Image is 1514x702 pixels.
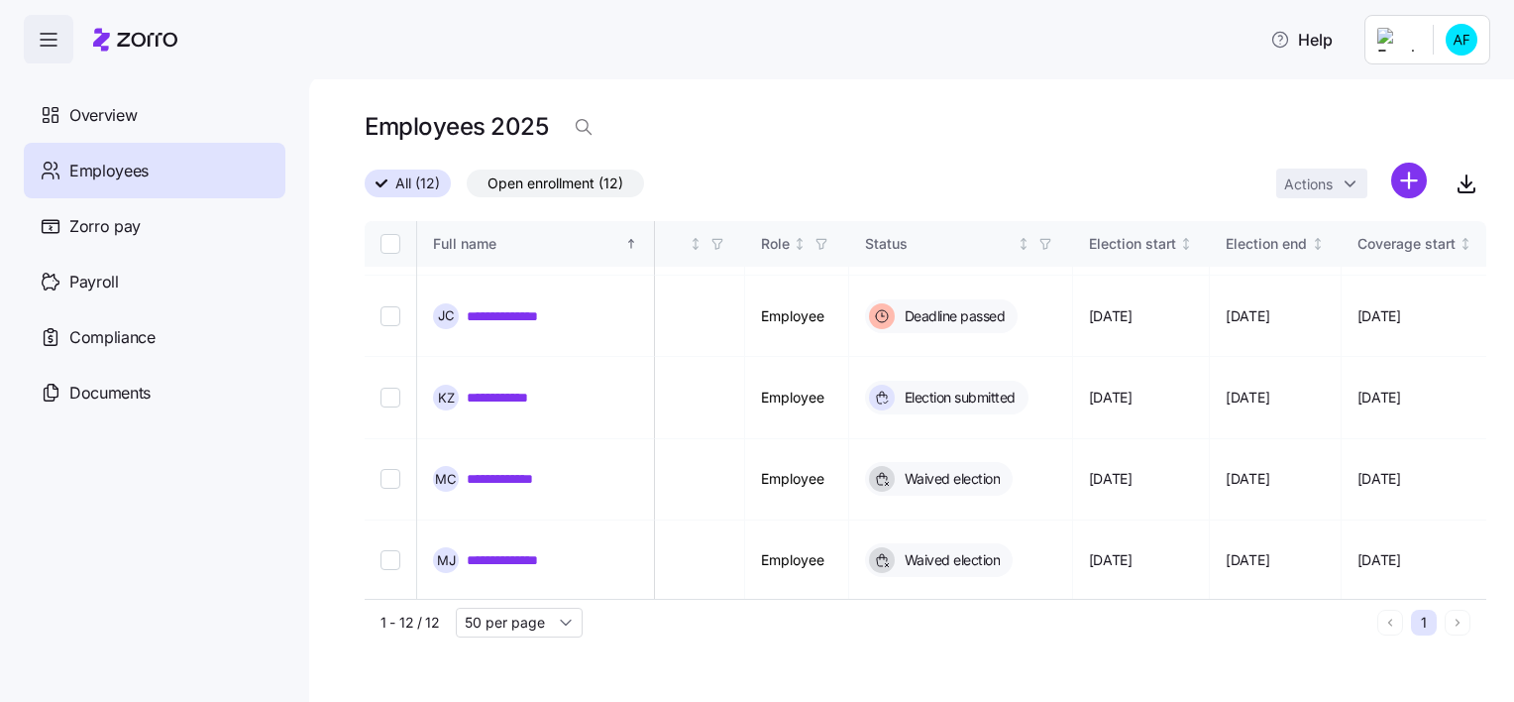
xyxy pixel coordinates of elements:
th: Full nameSorted ascending [417,221,655,267]
td: Employee [745,439,849,521]
span: Open enrollment (12) [487,171,623,196]
div: Not sorted [1311,237,1325,251]
a: Overview [24,87,285,143]
span: Zorro pay [69,214,141,239]
button: Actions [1276,169,1367,198]
button: Help [1254,20,1349,59]
div: Election start [1089,233,1176,255]
td: Employee [745,357,849,438]
span: Payroll [69,270,119,294]
span: Employees [69,159,149,183]
div: Not sorted [1459,237,1472,251]
td: Employee [745,521,849,602]
span: [DATE] [1357,388,1401,408]
div: Not sorted [689,237,703,251]
div: Not sorted [1179,237,1193,251]
img: cd529cdcbd5d10ae9f9e980eb8645e58 [1446,24,1477,56]
span: [DATE] [1357,550,1401,570]
svg: add icon [1391,163,1427,198]
span: Waived election [899,469,1001,489]
button: Next page [1445,610,1470,636]
a: Compliance [24,309,285,365]
input: Select record 9 [380,550,400,570]
span: [DATE] [1226,388,1269,408]
th: StatusNot sorted [849,221,1073,267]
span: K Z [438,392,455,405]
div: Election end [1226,233,1307,255]
a: Zorro pay [24,198,285,254]
span: [DATE] [1357,469,1401,489]
span: [DATE] [1226,469,1269,489]
span: Compliance [69,325,156,350]
span: Overview [69,103,137,128]
span: Waived election [899,550,1001,570]
span: Deadline passed [899,306,1006,326]
button: 1 [1411,610,1437,636]
span: [DATE] [1089,388,1133,408]
span: [DATE] [1089,306,1133,326]
span: J C [438,309,455,322]
div: Role [761,233,790,255]
a: Payroll [24,254,285,309]
th: Election startNot sorted [1073,221,1211,267]
h1: Employees 2025 [365,111,548,142]
div: Full name [433,233,621,255]
a: Employees [24,143,285,198]
span: M J [437,554,456,567]
div: Sorted ascending [624,237,638,251]
span: [DATE] [1226,550,1269,570]
input: Select all records [380,234,400,254]
div: Status [865,233,1014,255]
span: 1 - 12 / 12 [380,613,440,633]
span: Election submitted [899,388,1016,408]
span: M C [435,473,457,486]
span: [DATE] [1089,550,1133,570]
div: Coverage start [1357,233,1456,255]
th: RoleNot sorted [745,221,849,267]
div: Not sorted [1017,237,1030,251]
span: Actions [1284,177,1333,191]
div: Not sorted [793,237,807,251]
th: Coverage startNot sorted [1342,221,1490,267]
img: Employer logo [1377,28,1417,52]
span: Help [1270,28,1333,52]
span: [DATE] [1226,306,1269,326]
input: Select record 7 [380,388,400,408]
td: Employee [745,276,849,357]
span: Documents [69,381,151,406]
input: Select record 8 [380,469,400,489]
span: [DATE] [1089,469,1133,489]
th: Election endNot sorted [1210,221,1342,267]
a: Documents [24,365,285,420]
span: [DATE] [1357,306,1401,326]
span: All (12) [395,171,440,196]
button: Previous page [1377,610,1403,636]
input: Select record 6 [380,306,400,326]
